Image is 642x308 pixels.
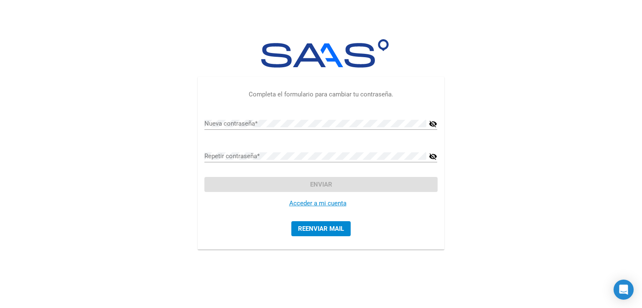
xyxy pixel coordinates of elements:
[429,151,437,162] mat-icon: visibility_off
[289,199,346,207] a: Acceder a mi cuenta
[204,177,437,192] button: Enviar
[429,119,437,129] mat-icon: visibility_off
[310,181,332,188] span: Enviar
[291,221,351,236] button: Reenviar mail
[614,280,634,300] div: Open Intercom Messenger
[204,90,437,99] p: Completa el formulario para cambiar tu contraseña.
[298,225,344,232] span: Reenviar mail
